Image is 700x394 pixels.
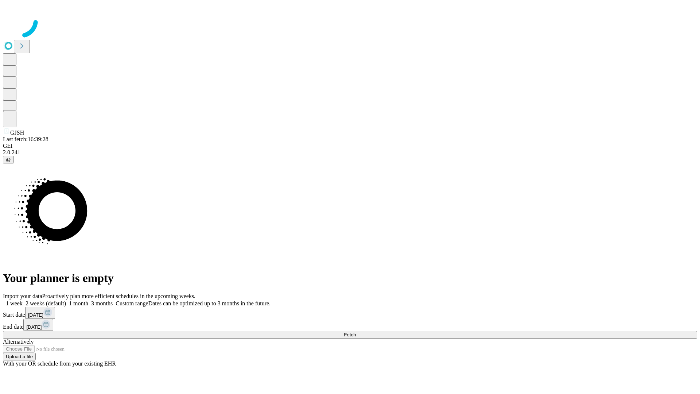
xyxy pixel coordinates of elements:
[26,300,66,306] span: 2 weeks (default)
[6,300,23,306] span: 1 week
[3,143,697,149] div: GEI
[26,324,42,330] span: [DATE]
[3,353,36,360] button: Upload a file
[3,293,42,299] span: Import your data
[91,300,113,306] span: 3 months
[28,312,43,318] span: [DATE]
[3,360,116,367] span: With your OR schedule from your existing EHR
[3,149,697,156] div: 2.0.241
[6,157,11,162] span: @
[42,293,195,299] span: Proactively plan more efficient schedules in the upcoming weeks.
[3,339,34,345] span: Alternatively
[116,300,148,306] span: Custom range
[3,331,697,339] button: Fetch
[3,156,14,163] button: @
[3,271,697,285] h1: Your planner is empty
[10,130,24,136] span: GJSH
[3,136,48,142] span: Last fetch: 16:39:28
[3,307,697,319] div: Start date
[25,307,55,319] button: [DATE]
[69,300,88,306] span: 1 month
[23,319,53,331] button: [DATE]
[3,319,697,331] div: End date
[344,332,356,337] span: Fetch
[148,300,271,306] span: Dates can be optimized up to 3 months in the future.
